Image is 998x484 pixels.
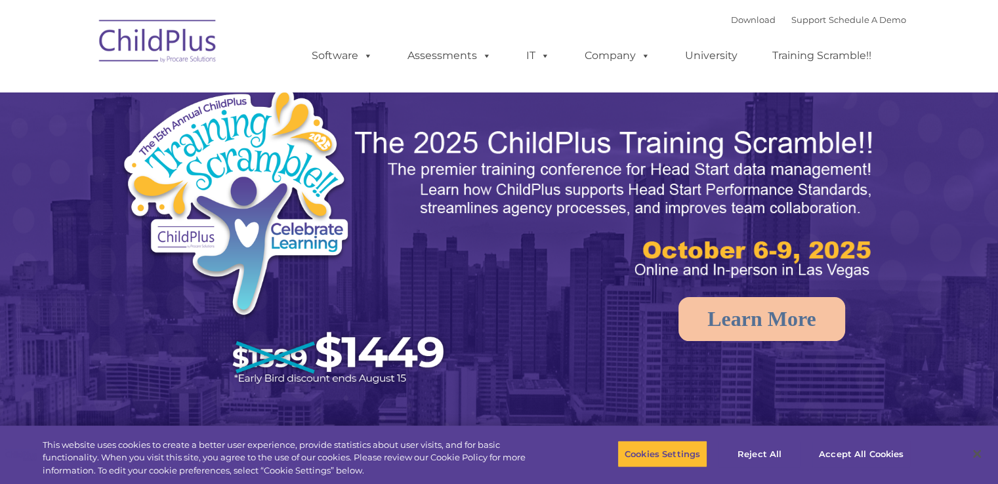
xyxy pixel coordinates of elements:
[394,43,505,69] a: Assessments
[718,440,800,468] button: Reject All
[812,440,911,468] button: Accept All Cookies
[678,297,845,341] a: Learn More
[731,14,776,25] a: Download
[572,43,663,69] a: Company
[829,14,906,25] a: Schedule A Demo
[182,140,238,150] span: Phone number
[759,43,884,69] a: Training Scramble!!
[513,43,563,69] a: IT
[672,43,751,69] a: University
[43,439,549,477] div: This website uses cookies to create a better user experience, provide statistics about user visit...
[963,439,991,468] button: Close
[617,440,707,468] button: Cookies Settings
[299,43,386,69] a: Software
[731,14,906,25] font: |
[182,87,222,96] span: Last name
[791,14,826,25] a: Support
[93,10,224,76] img: ChildPlus by Procare Solutions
